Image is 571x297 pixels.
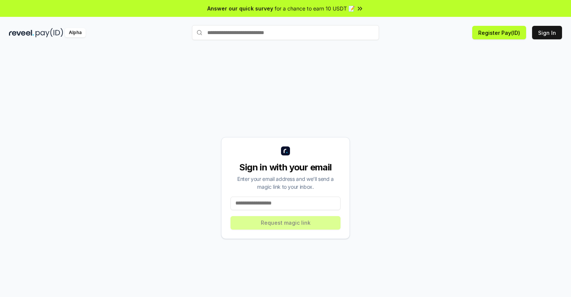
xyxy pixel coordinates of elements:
img: pay_id [36,28,63,37]
div: Sign in with your email [230,161,341,173]
button: Register Pay(ID) [472,26,526,39]
img: reveel_dark [9,28,34,37]
img: logo_small [281,146,290,155]
div: Enter your email address and we’ll send a magic link to your inbox. [230,175,341,191]
span: for a chance to earn 10 USDT 📝 [275,4,355,12]
button: Sign In [532,26,562,39]
div: Alpha [65,28,86,37]
span: Answer our quick survey [207,4,273,12]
